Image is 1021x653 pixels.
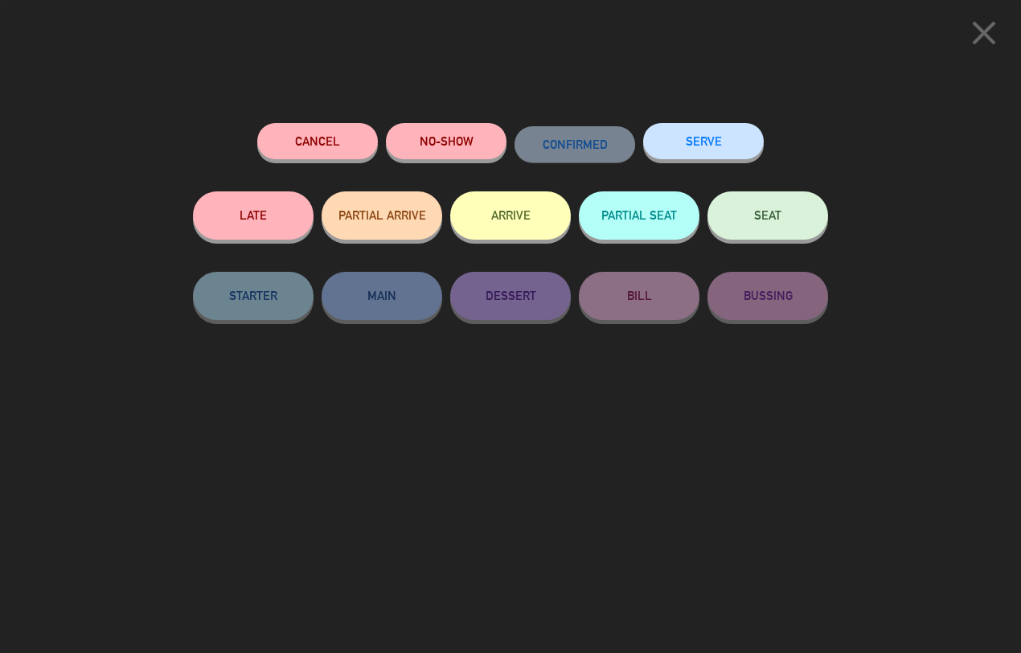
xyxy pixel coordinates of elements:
button: BILL [579,272,699,320]
button: PARTIAL ARRIVE [322,191,442,240]
button: STARTER [193,272,314,320]
button: DESSERT [450,272,571,320]
button: BUSSING [707,272,828,320]
span: PARTIAL ARRIVE [338,208,426,222]
button: close [959,12,1009,60]
button: SEAT [707,191,828,240]
button: LATE [193,191,314,240]
span: CONFIRMED [543,138,608,151]
button: ARRIVE [450,191,571,240]
span: SEAT [754,208,781,222]
button: NO-SHOW [386,123,506,159]
button: Cancel [257,123,378,159]
button: MAIN [322,272,442,320]
i: close [964,13,1004,53]
button: SERVE [643,123,764,159]
button: PARTIAL SEAT [579,191,699,240]
button: CONFIRMED [515,126,635,162]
